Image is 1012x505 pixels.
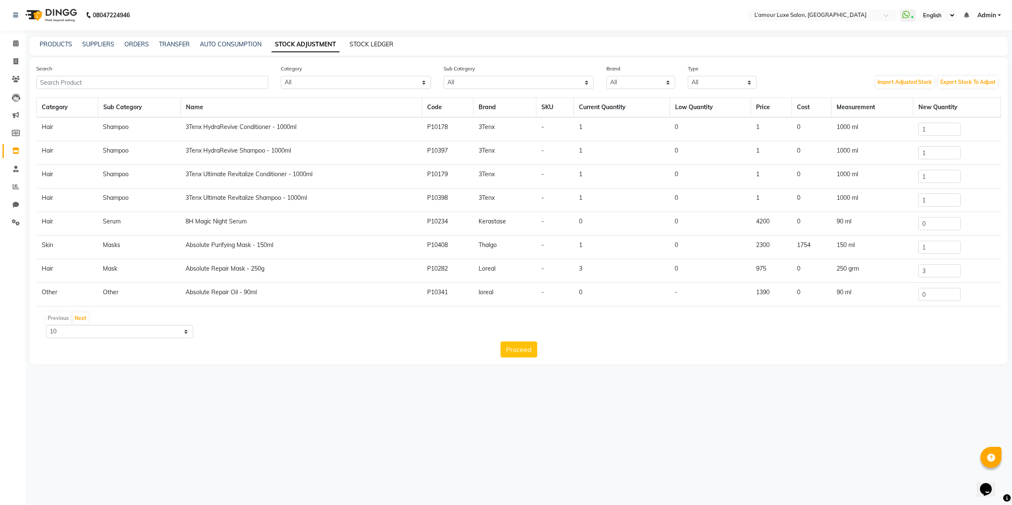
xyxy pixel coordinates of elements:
td: Shampoo [98,117,180,141]
td: 3Tenx [474,165,536,188]
td: 0 [670,236,751,259]
td: Hair [37,212,98,236]
td: 1 [574,117,670,141]
td: 1754 [792,236,832,259]
td: 0 [792,259,832,283]
td: 3Tenx [474,188,536,212]
td: 1000 ml [832,141,913,165]
td: Kerastase [474,212,536,236]
td: 250 grm [832,259,913,283]
td: Shampoo [98,306,180,330]
td: P10121 [422,306,474,330]
td: Hair [37,188,98,212]
td: 3Tenx Ultimate Revitalize Shampoo - 1000ml [180,188,422,212]
td: 1 [751,165,792,188]
td: 4500 [751,306,792,330]
td: 0 [792,306,832,330]
td: 1000 ml [832,117,913,141]
td: P10341 [422,283,474,306]
td: 1 [574,165,670,188]
td: 1 [751,141,792,165]
td: 1000 ml [832,188,913,212]
th: Category [37,98,98,118]
td: 0 [670,141,751,165]
td: 0 [670,165,751,188]
td: 0 [574,212,670,236]
td: 1 [751,117,792,141]
td: loreal [474,283,536,306]
td: 1390 [751,283,792,306]
td: 3Tenx HydraRevive Conditioner - 1000ml [180,117,422,141]
a: AUTO CONSUMPTION [200,40,261,48]
td: P10408 [422,236,474,259]
td: - [536,165,574,188]
th: SKU [536,98,574,118]
td: Loreal [474,306,536,330]
td: - [536,141,574,165]
td: - [536,117,574,141]
th: Brand [474,98,536,118]
td: 3Tenx [474,117,536,141]
td: Absolute Repair Mask - 250g [180,259,422,283]
td: Serum [98,212,180,236]
td: P10282 [422,259,474,283]
td: Thalgo [474,236,536,259]
td: - [536,236,574,259]
iframe: chat widget [977,471,1004,497]
td: Shampoo [98,141,180,165]
b: 08047224946 [93,3,130,27]
th: Cost [792,98,832,118]
td: Absolute Repair Oil - 90ml [180,283,422,306]
th: Sub Category [98,98,180,118]
td: Absolut Repair Molecular Shampoo - 1000ml [180,306,422,330]
td: Hair [37,259,98,283]
td: 975 [751,259,792,283]
img: logo [22,3,79,27]
button: Next [73,312,89,324]
td: Hair [37,165,98,188]
td: 3Tenx HydraRevive Shampoo - 1000ml [180,141,422,165]
a: PRODUCTS [40,40,72,48]
td: Absolute Purifying Mask - 150ml [180,236,422,259]
td: 0 [670,306,751,330]
th: Name [180,98,422,118]
button: Import Adjusted Stock [875,76,934,88]
td: 90 ml [832,212,913,236]
td: 4200 [751,212,792,236]
a: STOCK LEDGER [350,40,393,48]
td: 8H Magic Night Serum [180,212,422,236]
td: 0 [792,117,832,141]
td: 150 ml [832,236,913,259]
th: Price [751,98,792,118]
th: Code [422,98,474,118]
td: 0 [792,165,832,188]
td: - [536,259,574,283]
th: New Quantity [913,98,1001,118]
td: Masks [98,236,180,259]
input: Search Product [36,76,268,89]
a: TRANSFER [159,40,190,48]
td: 0 [792,141,832,165]
td: 1000 ml [832,165,913,188]
td: 1 [574,306,670,330]
td: 0 [574,283,670,306]
td: Hair [37,141,98,165]
td: Other [37,283,98,306]
td: Loreal [474,259,536,283]
td: Mask [98,259,180,283]
td: 90 ml [832,283,913,306]
th: Measurement [832,98,913,118]
a: ORDERS [124,40,149,48]
td: P10398 [422,188,474,212]
label: Sub Category [444,65,475,73]
td: 3 [574,259,670,283]
td: Shampoo [98,188,180,212]
label: Type [688,65,699,73]
td: P10397 [422,141,474,165]
td: 0 [792,188,832,212]
label: Category [281,65,302,73]
td: - [536,188,574,212]
td: - [536,306,574,330]
td: P10179 [422,165,474,188]
th: Low Quantity [670,98,751,118]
